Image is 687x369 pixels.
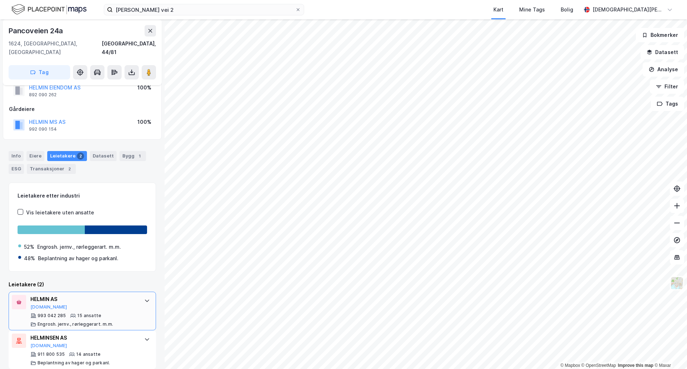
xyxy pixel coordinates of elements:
input: Søk på adresse, matrikkel, gårdeiere, leietakere eller personer [113,4,295,15]
div: HELMIN AS [30,295,137,304]
div: Datasett [90,151,117,161]
button: Tags [651,97,684,111]
div: Eiere [26,151,44,161]
div: Engrosh. jernv., rørleggerart. m.m. [37,243,121,251]
a: Improve this map [618,363,653,368]
div: ESG [9,164,24,174]
div: Beplantning av hager og parkanl. [38,360,110,366]
img: logo.f888ab2527a4732fd821a326f86c7f29.svg [11,3,87,16]
div: 993 042 285 [38,313,66,319]
div: [DEMOGRAPHIC_DATA][PERSON_NAME] [593,5,664,14]
div: Pancoveien 24a [9,25,64,37]
div: Bolig [561,5,573,14]
img: Z [670,276,684,290]
a: Mapbox [560,363,580,368]
div: 14 ansatte [76,351,101,357]
div: Leietakere (2) [9,280,156,289]
a: OpenStreetMap [581,363,616,368]
div: 100% [137,83,151,92]
div: 1 [136,152,143,160]
div: 52% [24,243,34,251]
div: [GEOGRAPHIC_DATA], 44/81 [102,39,156,57]
div: 911 800 535 [38,351,65,357]
div: Leietakere etter industri [18,191,147,200]
button: [DOMAIN_NAME] [30,343,67,349]
div: Kontrollprogram for chat [651,335,687,369]
button: Datasett [640,45,684,59]
button: Analyse [643,62,684,77]
div: Transaksjoner [27,164,76,174]
div: Mine Tags [519,5,545,14]
div: Beplantning av hager og parkanl. [38,254,118,263]
iframe: Chat Widget [651,335,687,369]
div: 2 [66,165,73,173]
div: Vis leietakere uten ansatte [26,208,94,217]
button: [DOMAIN_NAME] [30,304,67,310]
div: 1624, [GEOGRAPHIC_DATA], [GEOGRAPHIC_DATA] [9,39,102,57]
div: Gårdeiere [9,105,156,113]
div: 100% [137,118,151,126]
div: 15 ansatte [77,313,101,319]
div: 2 [77,152,84,160]
div: Bygg [120,151,146,161]
div: Engrosh. jernv., rørleggerart. m.m. [38,321,113,327]
button: Bokmerker [636,28,684,42]
div: HELMINSEN AS [30,334,137,342]
div: Kart [493,5,503,14]
div: 48% [24,254,35,263]
div: 992 090 154 [29,126,57,132]
div: 892 090 262 [29,92,57,98]
button: Tag [9,65,70,79]
button: Filter [650,79,684,94]
div: Info [9,151,24,161]
div: Leietakere [47,151,87,161]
